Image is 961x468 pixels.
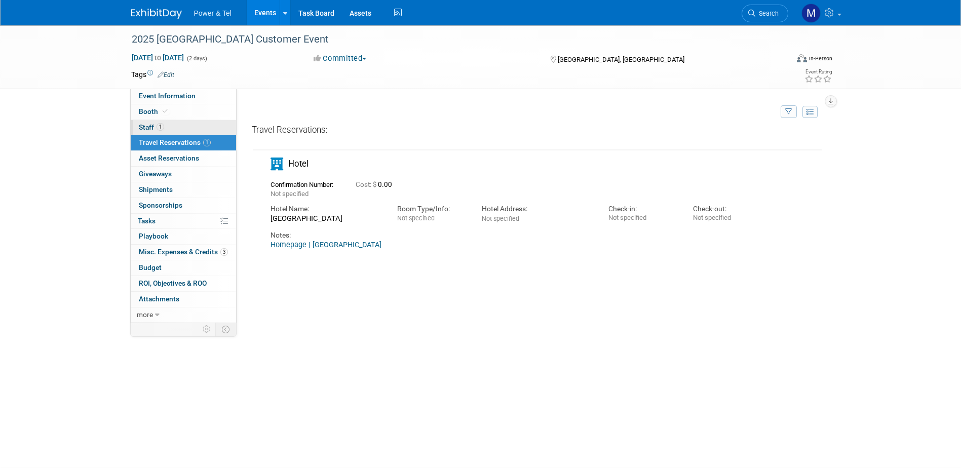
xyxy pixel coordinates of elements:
span: Shipments [139,185,173,193]
span: Power & Tel [194,9,232,17]
div: Notes: [271,230,763,240]
a: Attachments [131,292,236,307]
div: Confirmation Number: [271,178,340,189]
span: to [153,54,163,62]
span: 1 [157,123,164,131]
span: Misc. Expenses & Credits [139,248,228,256]
img: Format-Inperson.png [797,54,807,62]
span: Search [755,10,779,17]
a: Asset Reservations [131,151,236,166]
img: ExhibitDay [131,9,182,19]
span: Staff [139,123,164,131]
div: Event Format [728,53,833,68]
a: Playbook [131,229,236,244]
a: Edit [158,71,174,79]
div: Hotel Name: [271,204,382,214]
span: Not specified [271,190,309,198]
a: ROI, Objectives & ROO [131,276,236,291]
span: 0.00 [356,181,396,188]
div: [GEOGRAPHIC_DATA] [271,214,382,223]
div: In-Person [809,55,832,62]
div: Check-out: [693,204,762,214]
span: Event Information [139,92,196,100]
div: Hotel Address: [482,204,593,214]
i: Booth reservation complete [163,108,168,114]
button: Committed [310,53,370,64]
div: Not specified [608,214,678,222]
span: more [137,310,153,319]
span: 1 [203,139,211,146]
span: (2 days) [186,55,207,62]
div: Check-in: [608,204,678,214]
a: Event Information [131,89,236,104]
td: Personalize Event Tab Strip [198,323,216,336]
span: Cost: $ [356,181,378,188]
i: Filter by Traveler [785,109,792,115]
td: Tags [131,69,174,80]
span: ROI, Objectives & ROO [139,279,207,287]
span: 3 [220,248,228,256]
a: Budget [131,260,236,276]
span: Sponsorships [139,201,182,209]
span: Not specified [482,215,519,222]
a: Sponsorships [131,198,236,213]
span: Budget [139,263,162,271]
span: [GEOGRAPHIC_DATA], [GEOGRAPHIC_DATA] [558,56,684,63]
a: Search [742,5,788,22]
span: [DATE] [DATE] [131,53,184,62]
a: Travel Reservations1 [131,135,236,150]
a: Tasks [131,214,236,229]
span: Playbook [139,232,168,240]
a: more [131,307,236,323]
span: Not specified [397,214,435,222]
span: Attachments [139,295,179,303]
div: Not specified [693,214,762,222]
div: Travel Reservations: [252,124,823,140]
span: Booth [139,107,170,115]
a: Homepage | [GEOGRAPHIC_DATA] [271,241,381,249]
span: Hotel [288,159,309,169]
a: Staff1 [131,120,236,135]
div: Event Rating [804,69,832,74]
img: Michael Mackeben [801,4,821,23]
a: Shipments [131,182,236,198]
td: Toggle Event Tabs [215,323,236,336]
span: Asset Reservations [139,154,199,162]
div: Room Type/Info: [397,204,467,214]
a: Giveaways [131,167,236,182]
a: Booth [131,104,236,120]
div: 2025 [GEOGRAPHIC_DATA] Customer Event [128,30,773,49]
i: Hotel [271,158,283,170]
a: Misc. Expenses & Credits3 [131,245,236,260]
span: Tasks [138,217,156,225]
span: Travel Reservations [139,138,211,146]
span: Giveaways [139,170,172,178]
